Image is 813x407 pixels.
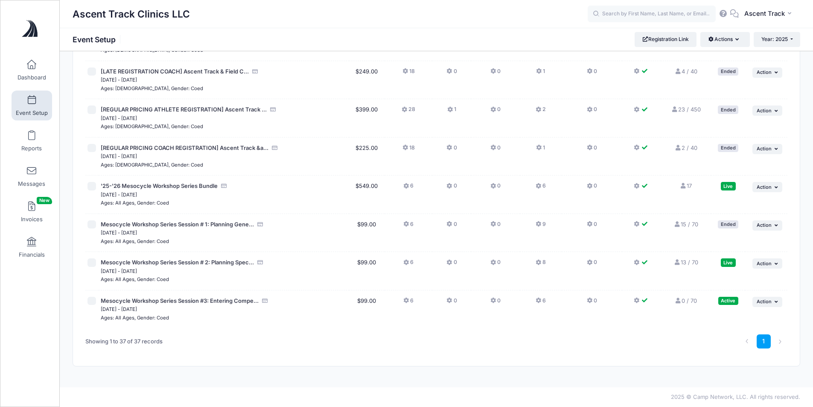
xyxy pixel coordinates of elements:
[671,106,700,113] a: 23 / 450
[718,144,738,152] div: Ended
[536,258,546,271] button: 8
[536,67,545,80] button: 1
[721,258,736,266] div: Live
[490,220,501,233] button: 0
[19,251,45,258] span: Financials
[718,220,738,228] div: Ended
[270,107,277,112] i: Accepting Credit Card Payments
[446,258,457,271] button: 0
[101,238,169,244] small: Ages: All Ages, Gender: Coed
[101,68,249,75] span: [LATE REGISTRATION COACH] Ascent Track & Field C...
[673,221,698,228] a: 15 / 70
[752,105,782,116] button: Action
[349,99,385,138] td: $399.00
[252,69,259,74] i: Accepting Credit Card Payments
[37,197,52,204] span: New
[757,334,771,348] a: 1
[101,268,137,274] small: [DATE] - [DATE]
[257,260,264,265] i: Accepting Credit Card Payments
[402,67,415,80] button: 18
[490,297,501,309] button: 0
[403,182,414,194] button: 6
[12,232,52,262] a: Financials
[536,182,546,194] button: 6
[402,105,415,118] button: 28
[587,144,597,156] button: 0
[221,183,227,189] i: Accepting Credit Card Payments
[101,115,137,121] small: [DATE] - [DATE]
[754,32,800,47] button: Year: 2025
[757,184,772,190] span: Action
[101,200,169,206] small: Ages: All Ages, Gender: Coed
[101,192,137,198] small: [DATE] - [DATE]
[403,258,414,271] button: 6
[674,68,697,75] a: 4 / 40
[721,182,736,190] div: Live
[752,144,782,154] button: Action
[349,290,385,328] td: $99.00
[12,55,52,85] a: Dashboard
[718,67,738,76] div: Ended
[101,259,254,266] span: Mesocycle Workshop Series Session # 2: Planning Spec...
[446,144,457,156] button: 0
[490,105,501,118] button: 0
[21,216,43,223] span: Invoices
[718,105,738,114] div: Ended
[757,261,772,266] span: Action
[490,144,501,156] button: 0
[757,108,772,114] span: Action
[675,297,697,304] a: 0 / 70
[262,298,268,304] i: Accepting Credit Card Payments
[349,138,385,176] td: $225.00
[752,258,782,269] button: Action
[402,144,415,156] button: 18
[101,123,203,129] small: Ages: [DEMOGRAPHIC_DATA], Gender: Coed
[403,220,414,233] button: 6
[101,106,267,113] span: [REGULAR PRICING ATHLETE REGISTRATION] Ascent Track ...
[587,220,597,233] button: 0
[101,221,254,228] span: Mesocycle Workshop Series Session # 1: Planning Gene...
[680,182,692,189] a: 17
[21,145,42,152] span: Reports
[12,91,52,120] a: Event Setup
[757,69,772,75] span: Action
[12,197,52,227] a: InvoicesNew
[752,220,782,231] button: Action
[101,144,268,151] span: [REGULAR PRICING COACH REGISTRATION] Ascent Track &a...
[101,153,137,159] small: [DATE] - [DATE]
[446,182,457,194] button: 0
[673,259,698,266] a: 13 / 70
[446,67,457,80] button: 0
[101,276,169,282] small: Ages: All Ages, Gender: Coed
[101,306,137,312] small: [DATE] - [DATE]
[536,220,546,233] button: 9
[635,32,696,47] a: Registration Link
[752,67,782,78] button: Action
[349,61,385,100] td: $249.00
[349,252,385,290] td: $99.00
[73,4,190,24] h1: Ascent Track Clinics LLC
[101,297,259,304] span: Mesocycle Workshop Series Session #3: Entering Compe...
[718,297,738,305] div: Active
[587,297,597,309] button: 0
[12,126,52,156] a: Reports
[447,105,456,118] button: 1
[757,146,772,152] span: Action
[739,4,800,24] button: Ascent Track
[349,176,385,214] td: $549.00
[403,297,414,309] button: 6
[101,182,218,189] span: '25-'26 Mesocycle Workshop Series Bundle
[101,230,137,236] small: [DATE] - [DATE]
[536,144,545,156] button: 1
[588,6,716,23] input: Search by First Name, Last Name, or Email...
[674,144,697,151] a: 2 / 40
[752,297,782,307] button: Action
[536,297,546,309] button: 6
[490,67,501,80] button: 0
[101,85,203,91] small: Ages: [DEMOGRAPHIC_DATA], Gender: Coed
[257,222,264,227] i: Accepting Credit Card Payments
[761,36,788,42] span: Year: 2025
[536,105,546,118] button: 2
[0,9,60,50] a: Ascent Track Clinics LLC
[349,214,385,252] td: $99.00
